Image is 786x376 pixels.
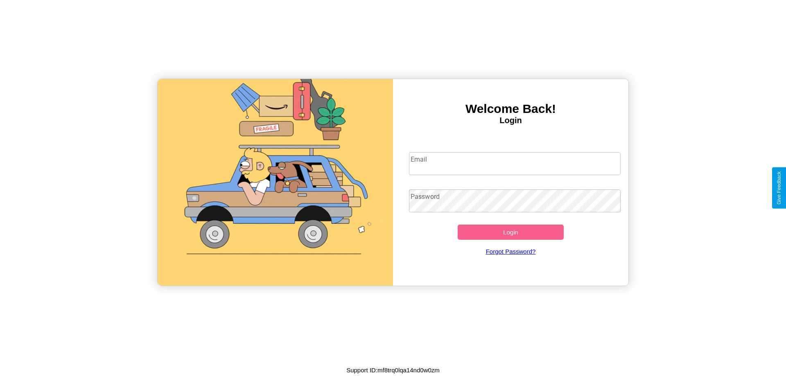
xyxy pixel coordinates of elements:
[458,225,564,240] button: Login
[393,102,628,116] h3: Welcome Back!
[158,79,393,286] img: gif
[776,171,782,205] div: Give Feedback
[346,365,440,376] p: Support ID: mf8trq0lqa14nd0w0zm
[393,116,628,125] h4: Login
[405,240,617,263] a: Forgot Password?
